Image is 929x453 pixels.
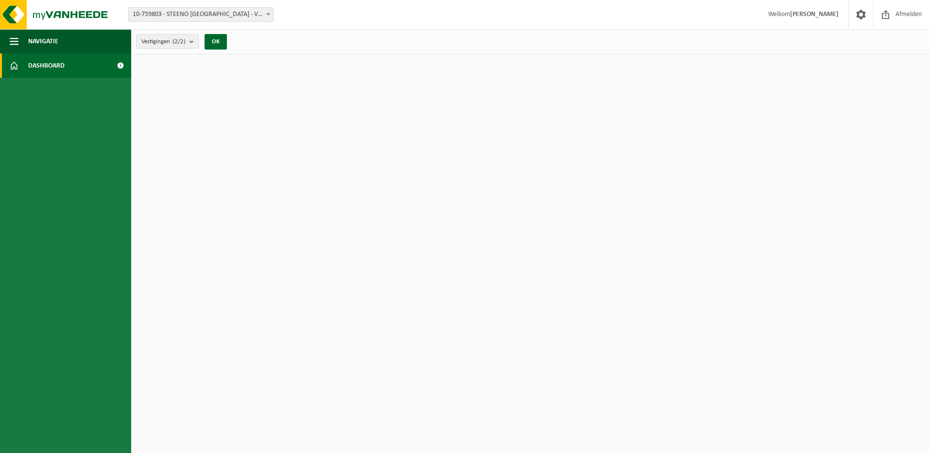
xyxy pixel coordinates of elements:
span: 10-759803 - STEENO NV - VICHTE [129,8,273,21]
span: Vestigingen [141,35,186,49]
count: (2/2) [172,38,186,45]
button: Vestigingen(2/2) [136,34,199,49]
strong: [PERSON_NAME] [790,11,839,18]
span: 10-759803 - STEENO NV - VICHTE [128,7,274,22]
span: Dashboard [28,53,65,78]
button: OK [205,34,227,50]
span: Navigatie [28,29,58,53]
